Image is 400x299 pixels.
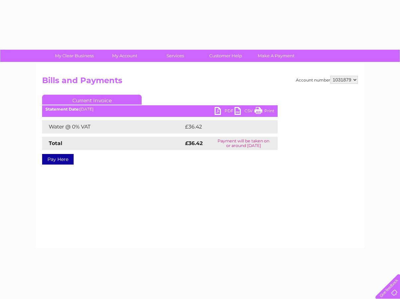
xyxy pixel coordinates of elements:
[234,107,254,117] a: CSV
[45,107,80,112] b: Statement Date:
[215,107,234,117] a: PDF
[249,50,303,62] a: Make A Payment
[42,120,183,133] td: Water @ 0% VAT
[148,50,203,62] a: Services
[42,76,358,88] h2: Bills and Payments
[47,50,102,62] a: My Clear Business
[42,95,142,105] a: Current Invoice
[42,107,278,112] div: [DATE]
[209,137,278,150] td: Payment will be taken on or around [DATE]
[296,76,358,84] div: Account number
[42,154,74,165] a: Pay Here
[185,140,203,146] strong: £36.42
[183,120,264,133] td: £36.42
[49,140,62,146] strong: Total
[198,50,253,62] a: Customer Help
[98,50,152,62] a: My Account
[254,107,274,117] a: Print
